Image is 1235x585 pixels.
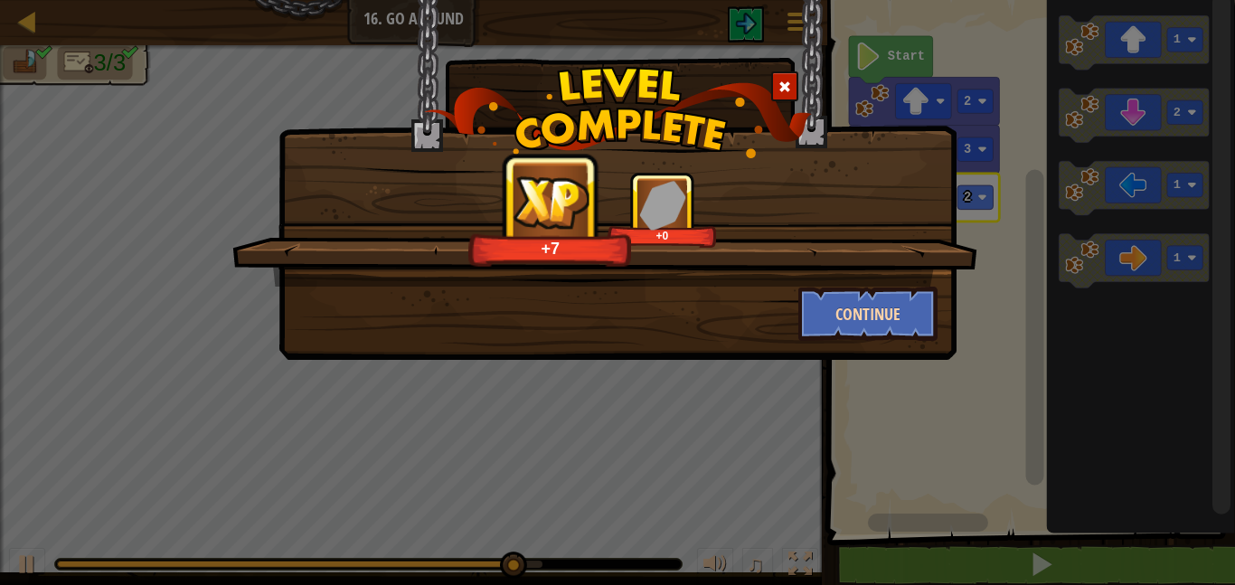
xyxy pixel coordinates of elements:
[508,172,594,232] img: reward_icon_xp.png
[611,229,713,242] div: +0
[424,67,812,158] img: level_complete.png
[474,238,627,259] div: +7
[639,180,686,230] img: reward_icon_gems.png
[798,287,938,341] button: Continue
